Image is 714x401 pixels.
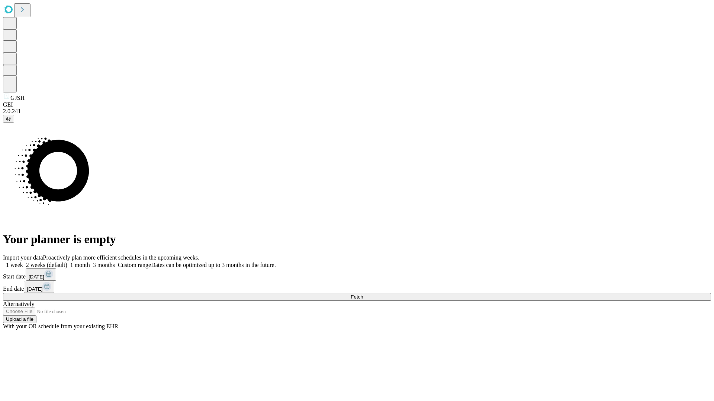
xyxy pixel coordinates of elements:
div: End date [3,281,711,293]
span: 3 months [93,262,115,268]
span: Proactively plan more efficient schedules in the upcoming weeks. [43,254,199,261]
div: Start date [3,268,711,281]
h1: Your planner is empty [3,232,711,246]
span: Custom range [118,262,151,268]
span: Dates can be optimized up to 3 months in the future. [151,262,276,268]
button: @ [3,115,14,123]
span: 2 weeks (default) [26,262,67,268]
span: [DATE] [29,274,44,280]
button: [DATE] [24,281,54,293]
span: Import your data [3,254,43,261]
span: Fetch [351,294,363,300]
button: Upload a file [3,315,36,323]
button: Fetch [3,293,711,301]
div: GEI [3,101,711,108]
span: With your OR schedule from your existing EHR [3,323,118,329]
span: GJSH [10,95,25,101]
span: 1 week [6,262,23,268]
div: 2.0.241 [3,108,711,115]
span: [DATE] [27,286,42,292]
span: Alternatively [3,301,34,307]
span: @ [6,116,11,121]
span: 1 month [70,262,90,268]
button: [DATE] [26,268,56,281]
